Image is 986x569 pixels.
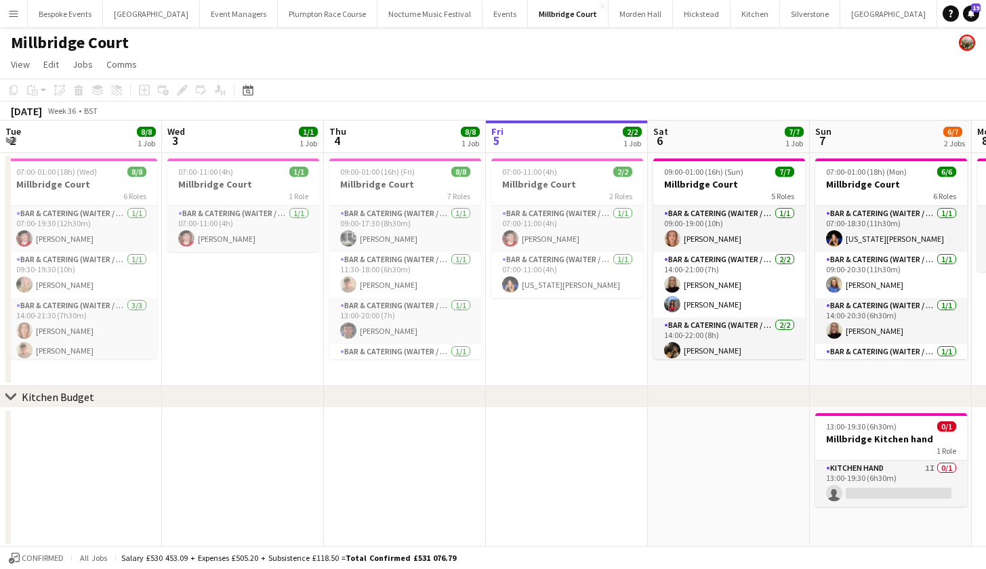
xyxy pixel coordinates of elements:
[121,553,456,563] div: Salary £530 453.09 + Expenses £505.20 + Subsistence £118.50 =
[653,159,805,359] app-job-card: 09:00-01:00 (16h) (Sun)7/7Millbridge Court5 RolesBar & Catering (Waiter / waitress)1/109:00-19:00...
[22,390,94,404] div: Kitchen Budget
[771,191,794,201] span: 5 Roles
[329,344,481,390] app-card-role: Bar & Catering (Waiter / waitress)1/113:00-22:00 (9h)
[103,1,200,27] button: [GEOGRAPHIC_DATA]
[377,1,482,27] button: Nocturne Music Festival
[5,178,157,190] h3: Millbridge Court
[45,106,79,116] span: Week 36
[491,125,504,138] span: Fri
[785,138,803,148] div: 1 Job
[943,127,962,137] span: 6/7
[491,252,643,298] app-card-role: Bar & Catering (Waiter / waitress)1/107:00-11:00 (4h)[US_STATE][PERSON_NAME]
[329,206,481,252] app-card-role: Bar & Catering (Waiter / waitress)1/109:00-17:30 (8h30m)[PERSON_NAME]
[815,252,967,298] app-card-role: Bar & Catering (Waiter / waitress)1/109:00-20:30 (11h30m)[PERSON_NAME]
[963,5,979,22] a: 19
[815,298,967,344] app-card-role: Bar & Catering (Waiter / waitress)1/114:00-20:30 (6h30m)[PERSON_NAME]
[780,1,840,27] button: Silverstone
[178,167,233,177] span: 07:00-11:00 (4h)
[815,178,967,190] h3: Millbridge Court
[482,1,528,27] button: Events
[653,125,668,138] span: Sat
[528,1,609,27] button: Millbridge Court
[5,252,157,298] app-card-role: Bar & Catering (Waiter / waitress)1/109:30-19:30 (10h)[PERSON_NAME]
[653,206,805,252] app-card-role: Bar & Catering (Waiter / waitress)1/109:00-19:00 (10h)[PERSON_NAME]
[137,127,156,137] span: 8/8
[3,133,21,148] span: 2
[491,178,643,190] h3: Millbridge Court
[651,133,668,148] span: 6
[815,433,967,445] h3: Millbridge Kitchen hand
[775,167,794,177] span: 7/7
[944,138,965,148] div: 2 Jobs
[461,138,479,148] div: 1 Job
[451,167,470,177] span: 8/8
[840,1,937,27] button: [GEOGRAPHIC_DATA]
[127,167,146,177] span: 8/8
[609,191,632,201] span: 2 Roles
[826,421,897,431] span: 13:00-19:30 (6h30m)
[731,1,780,27] button: Kitchen
[971,3,981,12] span: 19
[664,167,743,177] span: 09:00-01:00 (16h) (Sun)
[167,159,319,252] div: 07:00-11:00 (4h)1/1Millbridge Court1 RoleBar & Catering (Waiter / waitress)1/107:00-11:00 (4h)[PE...
[73,58,93,70] span: Jobs
[933,191,956,201] span: 6 Roles
[937,446,956,456] span: 1 Role
[815,125,831,138] span: Sun
[329,298,481,344] app-card-role: Bar & Catering (Waiter / waitress)1/113:00-20:00 (7h)[PERSON_NAME]
[491,159,643,298] app-job-card: 07:00-11:00 (4h)2/2Millbridge Court2 RolesBar & Catering (Waiter / waitress)1/107:00-11:00 (4h)[P...
[653,318,805,383] app-card-role: Bar & Catering (Waiter / waitress)2/214:00-22:00 (8h)[PERSON_NAME]
[785,127,804,137] span: 7/7
[826,167,907,177] span: 07:00-01:00 (18h) (Mon)
[101,56,142,73] a: Comms
[937,167,956,177] span: 6/6
[167,125,185,138] span: Wed
[7,551,66,566] button: Confirmed
[11,104,42,118] div: [DATE]
[609,1,673,27] button: Morden Hall
[327,133,346,148] span: 4
[200,1,278,27] button: Event Managers
[346,553,456,563] span: Total Confirmed £531 076.79
[329,252,481,298] app-card-role: Bar & Catering (Waiter / waitress)1/111:30-18:00 (6h30m)[PERSON_NAME]
[5,125,21,138] span: Tue
[165,133,185,148] span: 3
[106,58,137,70] span: Comms
[11,33,129,53] h1: Millbridge Court
[502,167,557,177] span: 07:00-11:00 (4h)
[167,206,319,252] app-card-role: Bar & Catering (Waiter / waitress)1/107:00-11:00 (4h)[PERSON_NAME]
[340,167,415,177] span: 09:00-01:00 (16h) (Fri)
[815,159,967,359] app-job-card: 07:00-01:00 (18h) (Mon)6/6Millbridge Court6 RolesBar & Catering (Waiter / waitress)1/107:00-18:30...
[77,553,110,563] span: All jobs
[653,178,805,190] h3: Millbridge Court
[813,133,831,148] span: 7
[67,56,98,73] a: Jobs
[815,461,967,507] app-card-role: Kitchen Hand1I0/113:00-19:30 (6h30m)
[673,1,731,27] button: Hickstead
[461,127,480,137] span: 8/8
[11,58,30,70] span: View
[613,167,632,177] span: 2/2
[289,167,308,177] span: 1/1
[300,138,317,148] div: 1 Job
[329,125,346,138] span: Thu
[5,159,157,359] app-job-card: 07:00-01:00 (18h) (Wed)8/8Millbridge Court6 RolesBar & Catering (Waiter / waitress)1/107:00-19:30...
[937,421,956,431] span: 0/1
[167,178,319,190] h3: Millbridge Court
[623,127,642,137] span: 2/2
[653,252,805,318] app-card-role: Bar & Catering (Waiter / waitress)2/214:00-21:00 (7h)[PERSON_NAME][PERSON_NAME]
[84,106,98,116] div: BST
[489,133,504,148] span: 5
[5,206,157,252] app-card-role: Bar & Catering (Waiter / waitress)1/107:00-19:30 (12h30m)[PERSON_NAME]
[5,298,157,383] app-card-role: Bar & Catering (Waiter / waitress)3/314:00-21:30 (7h30m)[PERSON_NAME][PERSON_NAME]
[815,344,967,390] app-card-role: Bar & Catering (Waiter / waitress)1/114:00-22:30 (8h30m)
[447,191,470,201] span: 7 Roles
[623,138,641,148] div: 1 Job
[815,413,967,507] app-job-card: 13:00-19:30 (6h30m)0/1Millbridge Kitchen hand1 RoleKitchen Hand1I0/113:00-19:30 (6h30m)
[16,167,97,177] span: 07:00-01:00 (18h) (Wed)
